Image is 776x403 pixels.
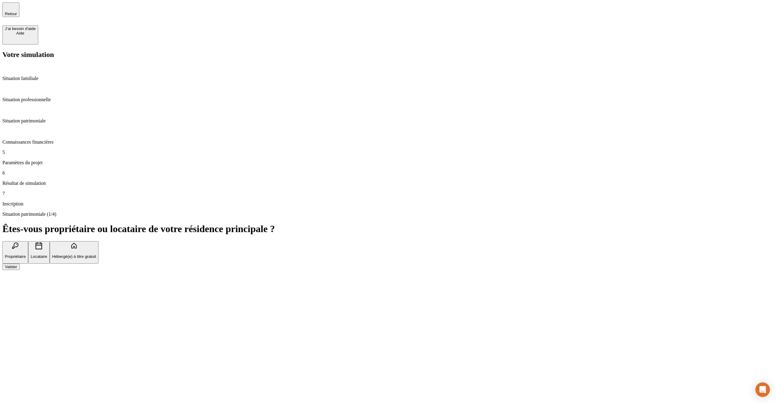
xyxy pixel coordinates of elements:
[2,2,19,17] button: Retour
[2,160,774,165] p: Paramètres du projet
[5,254,26,259] p: Propriétaire
[2,170,774,176] p: 6
[2,211,774,217] p: Situation patrimoniale (1/4)
[5,26,36,31] div: J’ai besoin d'aide
[2,76,774,81] p: Situation familiale
[2,191,774,196] p: 7
[5,12,17,16] span: Retour
[2,97,774,102] p: Situation professionnelle
[755,382,770,397] div: Open Intercom Messenger
[28,241,50,264] button: Locataire
[50,241,99,264] button: Hébergé(e) à titre gratuit
[2,241,28,264] button: Propriétaire
[2,139,774,145] p: Connaissances financières
[52,254,96,259] p: Hébergé(e) à titre gratuit
[2,264,20,270] button: Valider
[2,150,774,155] p: 5
[2,25,38,45] button: J’ai besoin d'aideAide
[2,201,774,207] p: Inscription
[2,51,774,59] h2: Votre simulation
[5,265,17,269] div: Valider
[2,181,774,186] p: Résultat de simulation
[2,118,774,124] p: Situation patrimoniale
[31,254,47,259] p: Locataire
[5,31,36,35] div: Aide
[2,223,774,235] h1: Êtes-vous propriétaire ou locataire de votre résidence principale ?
